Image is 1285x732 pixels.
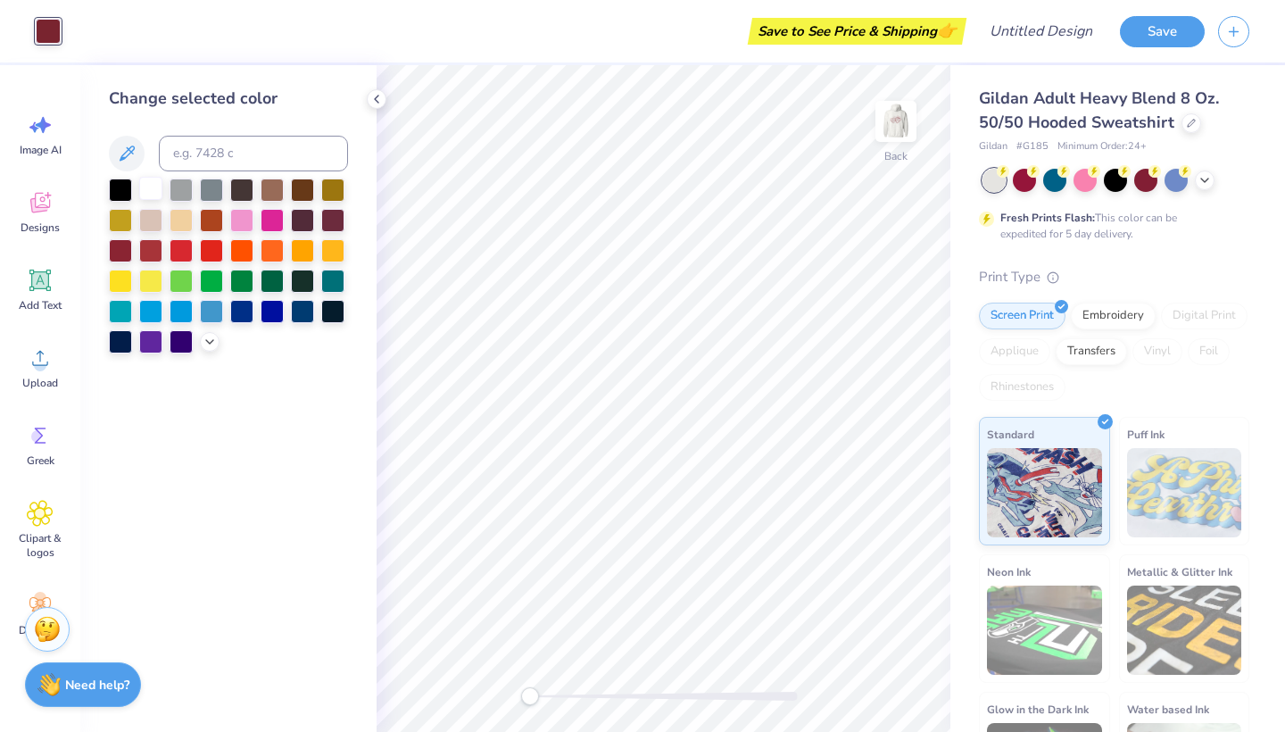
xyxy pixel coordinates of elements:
span: # G185 [1016,139,1049,154]
span: 👉 [937,20,957,41]
input: Untitled Design [975,13,1107,49]
span: Add Text [19,298,62,312]
div: Print Type [979,267,1249,287]
img: Metallic & Glitter Ink [1127,586,1242,675]
span: Designs [21,220,60,235]
span: Image AI [20,143,62,157]
img: Puff Ink [1127,448,1242,537]
div: Back [884,148,908,164]
img: Neon Ink [987,586,1102,675]
span: Minimum Order: 24 + [1057,139,1147,154]
span: Neon Ink [987,562,1031,581]
strong: Need help? [65,677,129,694]
span: Puff Ink [1127,425,1165,444]
span: Metallic & Glitter Ink [1127,562,1232,581]
div: Save to See Price & Shipping [752,18,962,45]
div: Embroidery [1071,303,1156,329]
span: Water based Ink [1127,700,1209,719]
span: Greek [27,453,54,468]
img: Standard [987,448,1102,537]
button: Save [1120,16,1205,47]
span: Gildan [979,139,1007,154]
span: Gildan Adult Heavy Blend 8 Oz. 50/50 Hooded Sweatshirt [979,87,1219,133]
input: e.g. 7428 c [159,136,348,171]
div: Transfers [1056,338,1127,365]
span: Upload [22,376,58,390]
div: Screen Print [979,303,1065,329]
div: Change selected color [109,87,348,111]
span: Glow in the Dark Ink [987,700,1089,719]
span: Standard [987,425,1034,444]
div: Digital Print [1161,303,1248,329]
div: This color can be expedited for 5 day delivery. [1000,210,1220,242]
span: Clipart & logos [11,531,70,560]
strong: Fresh Prints Flash: [1000,211,1095,225]
span: Decorate [19,623,62,637]
div: Vinyl [1132,338,1182,365]
div: Accessibility label [521,687,539,705]
div: Foil [1188,338,1230,365]
img: Back [878,104,914,139]
div: Applique [979,338,1050,365]
div: Rhinestones [979,374,1065,401]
